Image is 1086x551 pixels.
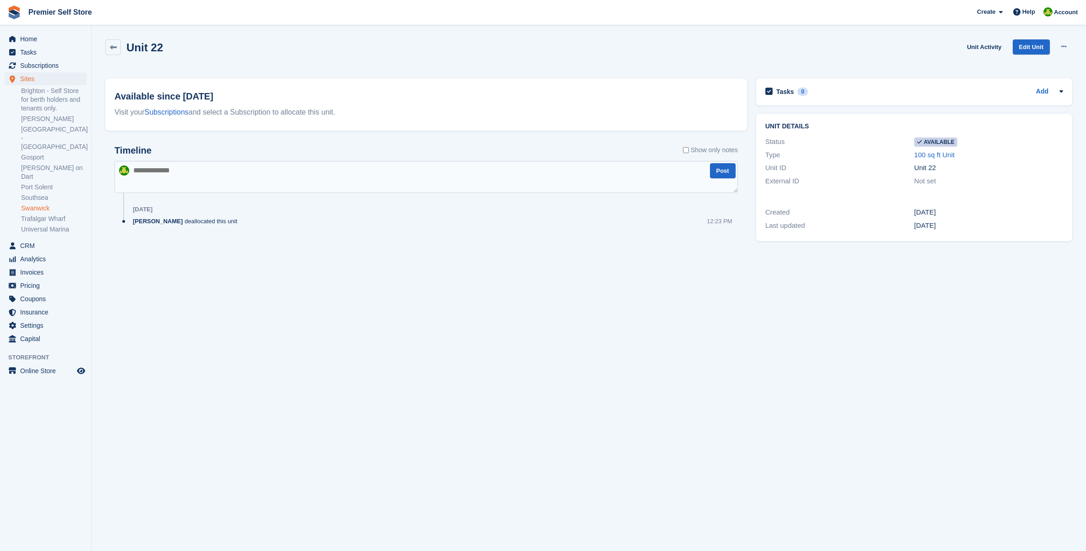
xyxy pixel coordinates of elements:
span: Tasks [20,46,75,59]
h2: Unit 22 [126,41,163,54]
a: Port Solent [21,183,87,192]
a: menu [5,319,87,332]
div: Unit 22 [914,163,1063,173]
span: Home [20,33,75,45]
a: Edit Unit [1013,39,1050,55]
span: CRM [20,239,75,252]
button: Post [710,163,736,178]
div: Not set [914,176,1063,187]
a: Universal Marina [21,225,87,234]
a: Gosport [21,153,87,162]
a: Subscriptions [145,108,189,116]
div: Visit your and select a Subscription to allocate this unit. [115,107,738,118]
a: Add [1036,87,1048,97]
div: External ID [765,176,914,187]
span: Subscriptions [20,59,75,72]
a: [PERSON_NAME] on Dart [21,164,87,181]
a: Brighton - Self Store for berth holders and tenants only. [21,87,87,113]
div: Created [765,207,914,218]
a: Preview store [76,365,87,376]
div: Last updated [765,220,914,231]
span: Coupons [20,292,75,305]
a: menu [5,292,87,305]
span: Create [977,7,995,17]
input: Show only notes [683,145,689,155]
span: Storefront [8,353,91,362]
img: Millie Walcroft [119,165,129,176]
span: Settings [20,319,75,332]
div: 0 [797,88,808,96]
a: [GEOGRAPHIC_DATA] - [GEOGRAPHIC_DATA] [21,125,87,151]
span: Invoices [20,266,75,279]
div: [DATE] [914,220,1063,231]
span: Capital [20,332,75,345]
a: menu [5,364,87,377]
a: menu [5,306,87,319]
span: Insurance [20,306,75,319]
h2: Available since [DATE] [115,89,738,103]
a: menu [5,332,87,345]
span: Online Store [20,364,75,377]
a: menu [5,266,87,279]
a: Unit Activity [963,39,1005,55]
div: Unit ID [765,163,914,173]
span: Sites [20,72,75,85]
div: [DATE] [133,206,153,213]
label: Show only notes [683,145,738,155]
img: Millie Walcroft [1043,7,1053,17]
div: [DATE] [914,207,1063,218]
img: stora-icon-8386f47178a22dfd0bd8f6a31ec36ba5ce8667c1dd55bd0f319d3a0aa187defe.svg [7,6,21,19]
div: 12:23 PM [707,217,732,226]
a: 100 sq ft Unit [914,151,955,159]
a: Swanwick [21,204,87,213]
span: Account [1054,8,1078,17]
a: menu [5,72,87,85]
span: Help [1022,7,1035,17]
span: Analytics [20,253,75,265]
span: [PERSON_NAME] [133,217,183,226]
a: menu [5,46,87,59]
h2: Tasks [776,88,794,96]
h2: Unit details [765,123,1063,130]
a: Southsea [21,193,87,202]
span: Available [914,138,957,147]
a: menu [5,279,87,292]
a: menu [5,59,87,72]
div: Status [765,137,914,147]
a: Trafalgar Wharf [21,215,87,223]
a: Premier Self Store [25,5,96,20]
div: deallocated this unit [133,217,242,226]
a: [PERSON_NAME] [21,115,87,123]
div: Type [765,150,914,160]
span: Pricing [20,279,75,292]
h2: Timeline [115,145,152,156]
a: menu [5,253,87,265]
a: menu [5,33,87,45]
a: menu [5,239,87,252]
